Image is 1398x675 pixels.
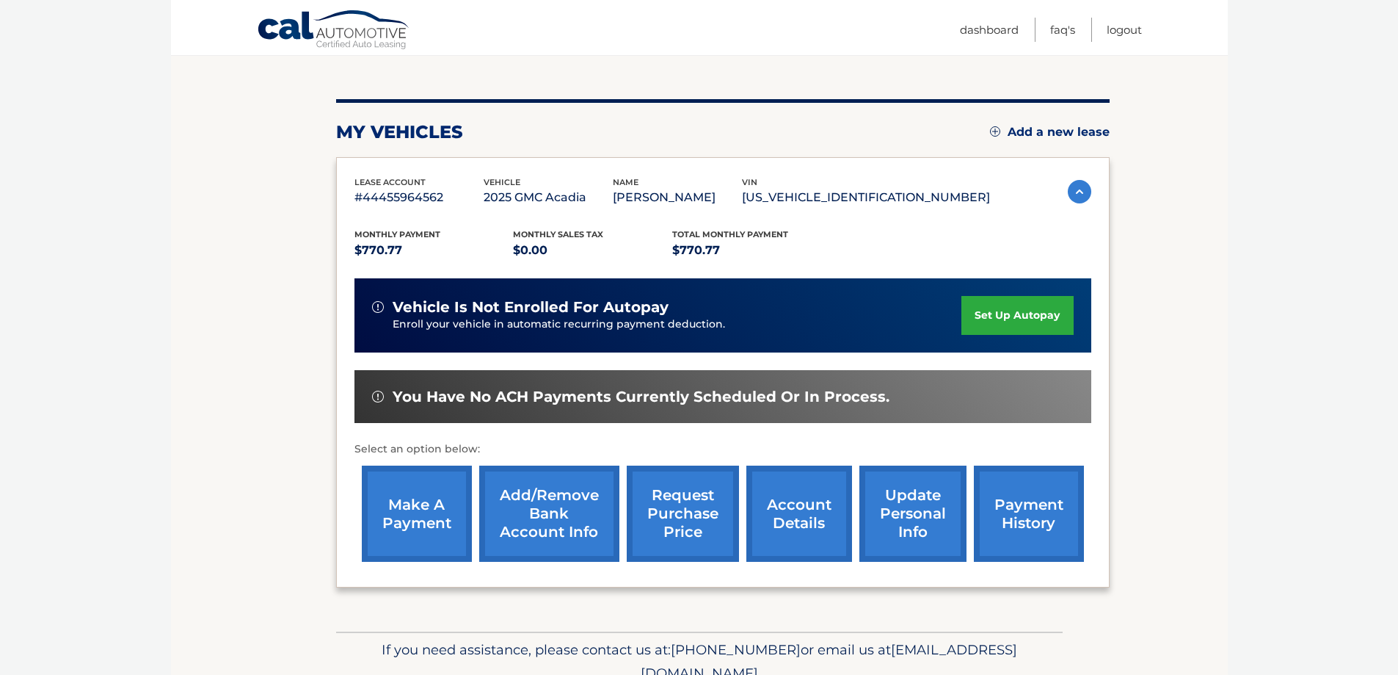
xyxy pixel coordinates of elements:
[671,641,801,658] span: [PHONE_NUMBER]
[742,177,757,187] span: vin
[1050,18,1075,42] a: FAQ's
[672,240,831,261] p: $770.77
[484,177,520,187] span: vehicle
[393,317,962,333] p: Enroll your vehicle in automatic recurring payment deduction.
[672,229,788,239] span: Total Monthly Payment
[257,10,411,52] a: Cal Automotive
[613,187,742,208] p: [PERSON_NAME]
[859,466,966,562] a: update personal info
[354,177,426,187] span: lease account
[613,177,638,187] span: name
[742,187,990,208] p: [US_VEHICLE_IDENTIFICATION_NUMBER]
[354,441,1091,458] p: Select an option below:
[372,391,384,403] img: alert-white.svg
[746,466,852,562] a: account details
[961,296,1073,335] a: set up autopay
[354,240,514,261] p: $770.77
[513,229,603,239] span: Monthly sales Tax
[372,301,384,313] img: alert-white.svg
[393,388,889,406] span: You have no ACH payments currently scheduled or in process.
[990,126,1000,137] img: add.svg
[1068,180,1091,203] img: accordion-active.svg
[627,466,739,562] a: request purchase price
[354,187,484,208] p: #44455964562
[960,18,1019,42] a: Dashboard
[1107,18,1142,42] a: Logout
[362,466,472,562] a: make a payment
[513,240,672,261] p: $0.00
[479,466,619,562] a: Add/Remove bank account info
[974,466,1084,562] a: payment history
[990,125,1110,140] a: Add a new lease
[354,229,440,239] span: Monthly Payment
[336,121,463,143] h2: my vehicles
[484,187,613,208] p: 2025 GMC Acadia
[393,298,669,317] span: vehicle is not enrolled for autopay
